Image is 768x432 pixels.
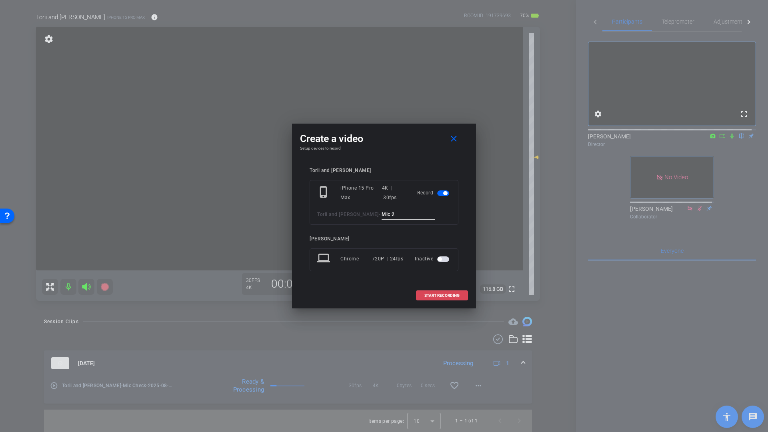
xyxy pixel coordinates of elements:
div: Torii and [PERSON_NAME] [310,168,458,174]
mat-icon: phone_iphone [317,186,332,200]
input: ENTER HERE [382,210,435,220]
mat-icon: close [449,134,459,144]
div: Chrome [340,252,372,266]
div: [PERSON_NAME] [310,236,458,242]
span: - [379,212,381,217]
div: iPhone 15 Pro Max [340,183,382,202]
span: Torii and [PERSON_NAME] [317,212,379,217]
h4: Setup devices to record [300,146,468,151]
div: Record [417,183,451,202]
div: Create a video [300,132,468,146]
div: 4K | 30fps [382,183,406,202]
div: Inactive [415,252,451,266]
mat-icon: laptop [317,252,332,266]
button: START RECORDING [416,290,468,300]
div: 720P | 24fps [372,252,404,266]
span: START RECORDING [424,294,460,298]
